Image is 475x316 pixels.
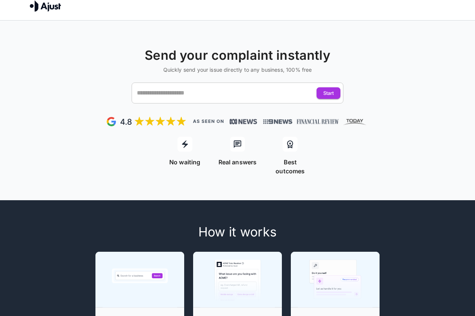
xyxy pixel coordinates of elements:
[106,115,187,128] img: Google Review - 5 stars
[169,158,201,167] p: No waiting
[298,251,372,307] img: Step 3
[317,87,340,99] button: Start
[268,158,312,176] p: Best outcomes
[3,47,472,63] h4: Send your complaint instantly
[3,66,472,74] h6: Quickly send your issue directly to any business, 100% free
[218,158,257,167] p: Real answers
[200,251,275,307] img: Step 2
[193,120,224,123] img: As seen on
[30,0,61,12] img: Ajust
[103,251,177,307] img: Step 1
[230,118,257,126] img: News, Financial Review, Today
[260,117,369,127] img: News, Financial Review, Today
[47,224,428,240] h4: How it works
